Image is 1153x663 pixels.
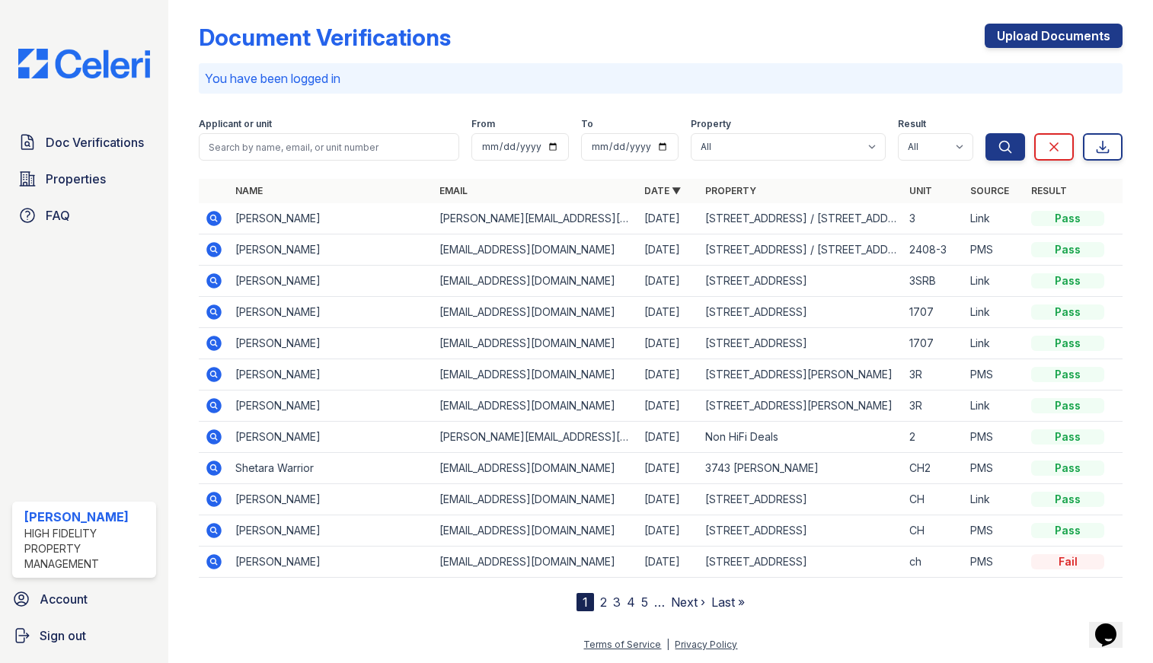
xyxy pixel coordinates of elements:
[46,206,70,225] span: FAQ
[699,266,903,297] td: [STREET_ADDRESS]
[964,266,1025,297] td: Link
[666,639,669,650] div: |
[1031,461,1104,476] div: Pass
[1031,398,1104,413] div: Pass
[964,390,1025,422] td: Link
[1031,336,1104,351] div: Pass
[638,547,699,578] td: [DATE]
[638,422,699,453] td: [DATE]
[627,594,635,610] a: 4
[12,164,156,194] a: Properties
[903,422,964,453] td: 2
[964,297,1025,328] td: Link
[898,118,926,130] label: Result
[699,547,903,578] td: [STREET_ADDRESS]
[699,453,903,484] td: 3743 [PERSON_NAME]
[235,185,263,196] a: Name
[903,266,964,297] td: 3SRB
[229,328,433,359] td: [PERSON_NAME]
[1031,492,1104,507] div: Pass
[199,133,459,161] input: Search by name, email, or unit number
[12,127,156,158] a: Doc Verifications
[641,594,648,610] a: 5
[671,594,705,610] a: Next ›
[439,185,468,196] a: Email
[699,234,903,266] td: [STREET_ADDRESS] / [STREET_ADDRESS][PERSON_NAME]
[1031,554,1104,569] div: Fail
[229,266,433,297] td: [PERSON_NAME]
[903,484,964,515] td: CH
[964,234,1025,266] td: PMS
[699,390,903,422] td: [STREET_ADDRESS][PERSON_NAME]
[964,203,1025,234] td: Link
[229,422,433,453] td: [PERSON_NAME]
[699,422,903,453] td: Non HiFi Deals
[1031,304,1104,320] div: Pass
[964,422,1025,453] td: PMS
[638,484,699,515] td: [DATE]
[909,185,932,196] a: Unit
[1031,211,1104,226] div: Pass
[654,593,665,611] span: …
[903,297,964,328] td: 1707
[229,234,433,266] td: [PERSON_NAME]
[1031,429,1104,445] div: Pass
[675,639,737,650] a: Privacy Policy
[903,328,964,359] td: 1707
[711,594,745,610] a: Last »
[985,24,1123,48] a: Upload Documents
[699,203,903,234] td: [STREET_ADDRESS] / [STREET_ADDRESS][PERSON_NAME]
[229,453,433,484] td: Shetara Warrior
[199,118,272,130] label: Applicant or unit
[6,620,162,651] a: Sign out
[964,328,1025,359] td: Link
[638,390,699,422] td: [DATE]
[583,639,661,650] a: Terms of Service
[964,359,1025,390] td: PMS
[638,328,699,359] td: [DATE]
[46,170,106,188] span: Properties
[433,422,637,453] td: [PERSON_NAME][EMAIL_ADDRESS][DOMAIN_NAME]
[1031,185,1067,196] a: Result
[699,328,903,359] td: [STREET_ADDRESS]
[1031,273,1104,288] div: Pass
[433,359,637,390] td: [EMAIL_ADDRESS][DOMAIN_NAME]
[970,185,1009,196] a: Source
[24,526,150,572] div: High Fidelity Property Management
[24,508,150,526] div: [PERSON_NAME]
[903,515,964,547] td: CH
[229,484,433,515] td: [PERSON_NAME]
[229,359,433,390] td: [PERSON_NAME]
[229,203,433,234] td: [PERSON_NAME]
[613,594,621,610] a: 3
[433,453,637,484] td: [EMAIL_ADDRESS][DOMAIN_NAME]
[229,297,433,328] td: [PERSON_NAME]
[199,24,451,51] div: Document Verifications
[964,515,1025,547] td: PMS
[964,453,1025,484] td: PMS
[705,185,756,196] a: Property
[1031,523,1104,538] div: Pass
[433,234,637,266] td: [EMAIL_ADDRESS][DOMAIN_NAME]
[229,547,433,578] td: [PERSON_NAME]
[600,594,607,610] a: 2
[903,234,964,266] td: 2408-3
[433,328,637,359] td: [EMAIL_ADDRESS][DOMAIN_NAME]
[691,118,731,130] label: Property
[638,266,699,297] td: [DATE]
[903,547,964,578] td: ch
[964,484,1025,515] td: Link
[433,266,637,297] td: [EMAIL_ADDRESS][DOMAIN_NAME]
[903,359,964,390] td: 3R
[699,484,903,515] td: [STREET_ADDRESS]
[964,547,1025,578] td: PMS
[903,453,964,484] td: CH2
[638,297,699,328] td: [DATE]
[471,118,495,130] label: From
[699,297,903,328] td: [STREET_ADDRESS]
[638,453,699,484] td: [DATE]
[46,133,144,151] span: Doc Verifications
[6,584,162,614] a: Account
[6,49,162,78] img: CE_Logo_Blue-a8612792a0a2168367f1c8372b55b34899dd931a85d93a1a3d3e32e68fde9ad4.png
